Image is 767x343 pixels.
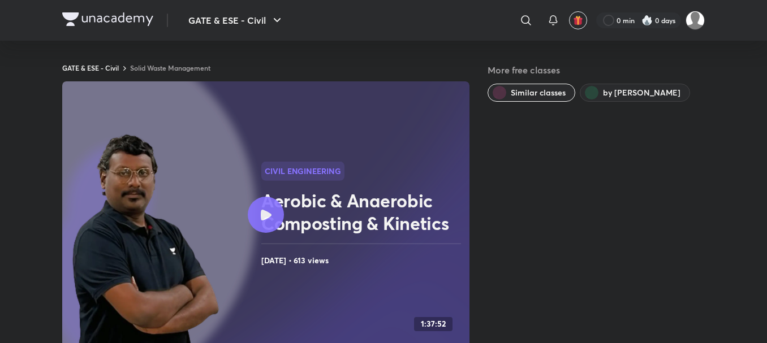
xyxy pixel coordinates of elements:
span: Similar classes [511,87,566,98]
h2: Aerobic & Anaerobic Composting & Kinetics [261,189,465,235]
h4: [DATE] • 613 views [261,253,465,268]
h5: More free classes [488,63,705,77]
button: by Nvlk Prakash [580,84,690,102]
button: GATE & ESE - Civil [182,9,291,32]
img: streak [641,15,653,26]
h4: 1:37:52 [421,319,446,329]
button: avatar [569,11,587,29]
img: avatar [573,15,583,25]
img: Company Logo [62,12,153,26]
span: by Nvlk Prakash [603,87,680,98]
img: Mrityunjay Mtj [686,11,705,30]
a: Solid Waste Management [130,63,210,72]
a: Company Logo [62,12,153,29]
a: GATE & ESE - Civil [62,63,119,72]
button: Similar classes [488,84,575,102]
